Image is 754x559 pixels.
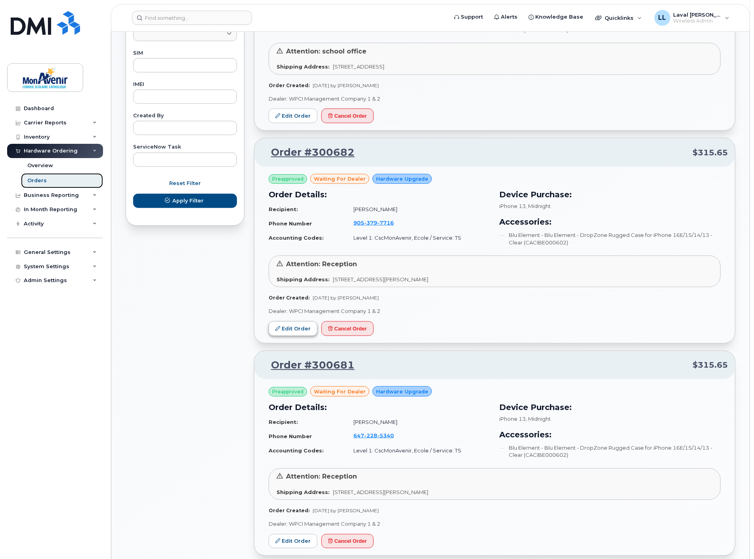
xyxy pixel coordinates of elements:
[500,429,721,441] h3: Accessories:
[169,179,201,187] span: Reset Filter
[313,82,379,88] span: [DATE] by [PERSON_NAME]
[269,520,721,528] p: Dealer: WPCI Management Company 1 & 2
[269,307,721,315] p: Dealer: WPCI Management Company 1 & 2
[269,220,312,227] strong: Phone Number
[321,321,374,336] button: Cancel Order
[500,203,526,209] span: iPhone 13
[132,11,252,25] input: Find something...
[133,176,237,191] button: Reset Filter
[353,219,394,226] span: 905
[313,295,379,301] span: [DATE] by [PERSON_NAME]
[272,176,304,183] span: Preapproved
[333,489,428,495] span: [STREET_ADDRESS][PERSON_NAME]
[269,401,490,413] h3: Order Details:
[353,432,394,439] span: 647
[321,109,374,123] button: Cancel Order
[277,276,330,282] strong: Shipping Address:
[535,13,583,21] span: Knowledge Base
[262,145,355,160] a: Order #300682
[674,18,721,24] span: Wireless Admin
[500,444,721,459] li: Blu Element - Blu Element - DropZone Rugged Case for iPhone 16E/15/14/13 - Clear (CACIBE000602)
[269,109,317,123] a: Edit Order
[272,388,304,395] span: Preapproved
[346,231,490,245] td: Level 1: CscMonAvenir, Ecole / Service: TS
[269,95,721,103] p: Dealer: WPCI Management Company 1 & 2
[376,175,428,183] span: Hardware Upgrade
[659,13,666,23] span: LL
[489,9,523,25] a: Alerts
[500,416,526,422] span: iPhone 13
[500,189,721,200] h3: Device Purchase:
[269,419,298,425] strong: Recipient:
[269,321,317,336] a: Edit Order
[313,507,379,513] span: [DATE] by [PERSON_NAME]
[346,202,490,216] td: [PERSON_NAME]
[449,9,489,25] a: Support
[590,10,647,26] div: Quicklinks
[605,15,634,21] span: Quicklinks
[133,194,237,208] button: Apply Filter
[262,358,355,372] a: Order #300681
[333,276,428,282] span: [STREET_ADDRESS][PERSON_NAME]
[269,507,309,513] strong: Order Created:
[353,432,403,439] a: 6472285340
[376,388,428,395] span: Hardware Upgrade
[286,473,357,480] span: Attention: Reception
[346,415,490,429] td: [PERSON_NAME]
[277,63,330,70] strong: Shipping Address:
[269,235,324,241] strong: Accounting Codes:
[314,388,366,395] span: waiting for dealer
[501,13,517,21] span: Alerts
[461,13,483,21] span: Support
[133,51,237,56] label: SIM
[500,216,721,228] h3: Accessories:
[364,219,377,226] span: 379
[523,9,589,25] a: Knowledge Base
[133,113,237,118] label: Created By
[269,295,309,301] strong: Order Created:
[674,11,721,18] span: Laval [PERSON_NAME]
[269,447,324,454] strong: Accounting Codes:
[286,260,357,268] span: Attention: Reception
[321,534,374,549] button: Cancel Order
[526,416,551,422] span: , Midnight
[269,433,312,439] strong: Phone Number
[172,197,204,204] span: Apply Filter
[333,63,384,70] span: [STREET_ADDRESS]
[133,82,237,87] label: IMEI
[649,10,735,26] div: Laval Lai Yoon Hin
[286,48,367,55] span: Attention: school office
[346,444,490,458] td: Level 1: CscMonAvenir, Ecole / Service: TS
[277,489,330,495] strong: Shipping Address:
[693,359,728,371] span: $315.65
[353,219,403,226] a: 9053797716
[526,203,551,209] span: , Midnight
[314,175,366,183] span: waiting for dealer
[269,82,309,88] strong: Order Created:
[269,189,490,200] h3: Order Details:
[269,534,317,549] a: Edit Order
[377,219,394,226] span: 7716
[133,145,237,150] label: ServiceNow Task
[500,231,721,246] li: Blu Element - Blu Element - DropZone Rugged Case for iPhone 16E/15/14/13 - Clear (CACIBE000602)
[364,432,377,439] span: 228
[269,206,298,212] strong: Recipient:
[377,432,394,439] span: 5340
[693,147,728,158] span: $315.65
[500,401,721,413] h3: Device Purchase:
